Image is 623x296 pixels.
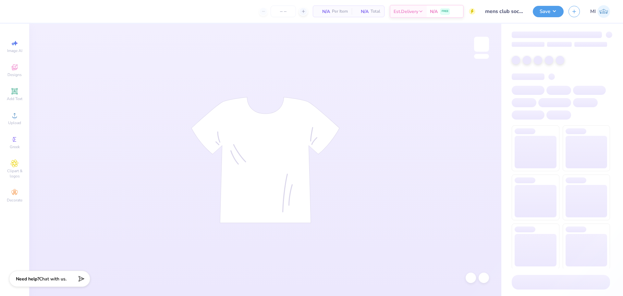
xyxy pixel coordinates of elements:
span: Chat with us. [39,276,67,282]
span: Est. Delivery [394,8,418,15]
img: Ma. Isabella Adad [597,5,610,18]
span: Clipart & logos [3,168,26,179]
span: FREE [442,9,448,14]
span: Per Item [332,8,348,15]
span: Decorate [7,198,22,203]
strong: Need help? [16,276,39,282]
span: Designs [7,72,22,77]
span: MI [590,8,596,15]
span: Add Text [7,96,22,101]
img: tee-skeleton.svg [191,97,340,223]
input: Untitled Design [480,5,528,18]
span: N/A [430,8,438,15]
a: MI [590,5,610,18]
span: Greek [10,144,20,149]
span: N/A [356,8,369,15]
span: N/A [317,8,330,15]
span: Image AI [7,48,22,53]
input: – – [271,6,296,17]
button: Save [533,6,564,17]
span: Upload [8,120,21,125]
span: Total [371,8,380,15]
